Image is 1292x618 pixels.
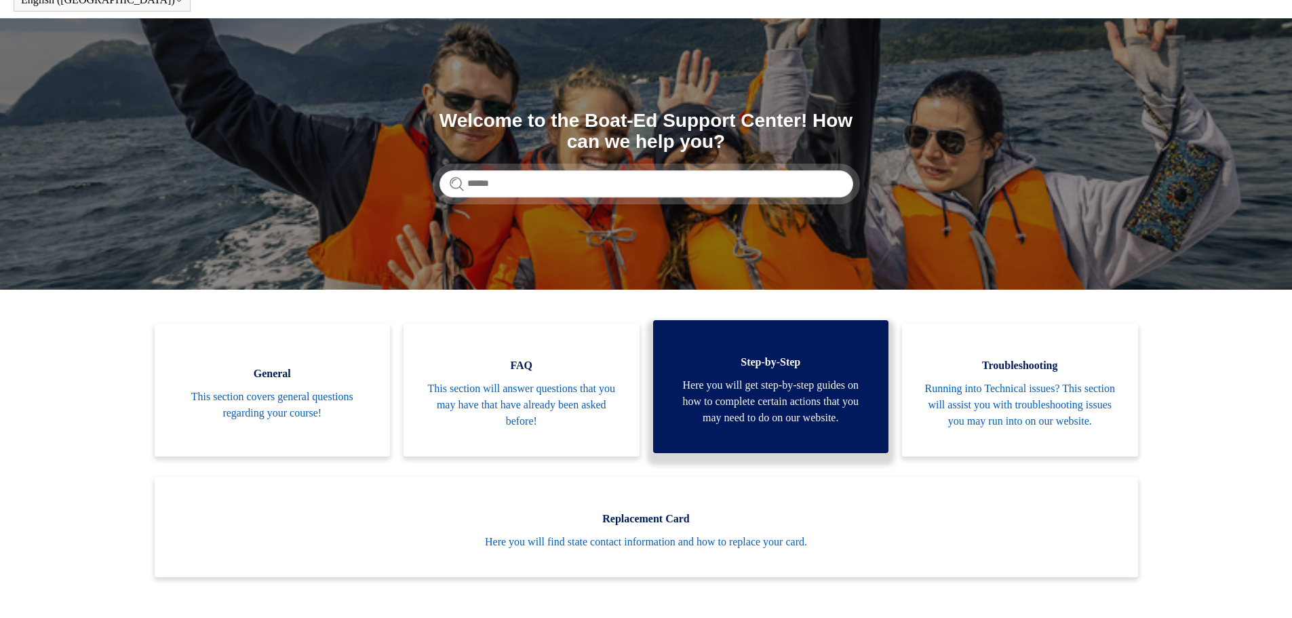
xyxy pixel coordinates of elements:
a: Step-by-Step Here you will get step-by-step guides on how to complete certain actions that you ma... [653,320,889,453]
input: Search [439,170,853,197]
span: Here you will get step-by-step guides on how to complete certain actions that you may need to do ... [673,377,869,426]
a: Troubleshooting Running into Technical issues? This section will assist you with troubleshooting ... [902,324,1138,457]
h1: Welcome to the Boat-Ed Support Center! How can we help you? [439,111,853,153]
span: Replacement Card [175,511,1118,527]
span: This section will answer questions that you may have that have already been asked before! [424,381,619,429]
span: This section covers general questions regarding your course! [175,389,370,421]
a: Replacement Card Here you will find state contact information and how to replace your card. [155,477,1138,577]
a: FAQ This section will answer questions that you may have that have already been asked before! [404,324,640,457]
span: Step-by-Step [673,354,869,370]
span: Running into Technical issues? This section will assist you with troubleshooting issues you may r... [922,381,1118,429]
span: FAQ [424,358,619,374]
span: Troubleshooting [922,358,1118,374]
a: General This section covers general questions regarding your course! [155,324,391,457]
span: General [175,366,370,382]
span: Here you will find state contact information and how to replace your card. [175,534,1118,550]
